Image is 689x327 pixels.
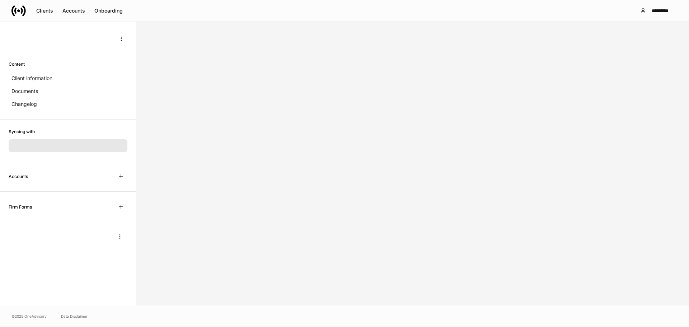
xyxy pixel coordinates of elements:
[32,5,58,17] button: Clients
[11,313,47,319] span: © 2025 OneAdvisory
[11,101,37,108] p: Changelog
[36,8,53,13] div: Clients
[58,5,90,17] button: Accounts
[9,61,25,67] h6: Content
[90,5,127,17] button: Onboarding
[62,8,85,13] div: Accounts
[11,88,38,95] p: Documents
[9,72,127,85] a: Client information
[9,85,127,98] a: Documents
[94,8,123,13] div: Onboarding
[9,98,127,111] a: Changelog
[61,313,88,319] a: Data Disclaimer
[9,128,35,135] h6: Syncing with
[9,173,28,180] h6: Accounts
[11,75,52,82] p: Client information
[9,204,32,210] h6: Firm Forms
